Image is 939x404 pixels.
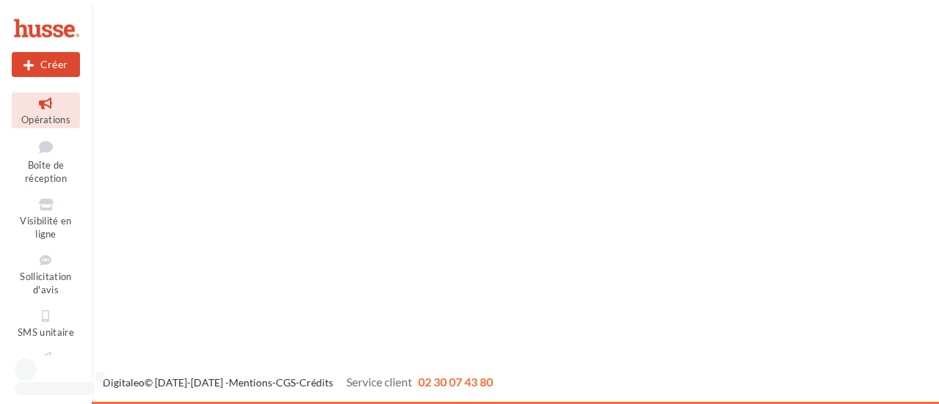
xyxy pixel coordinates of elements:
[276,376,296,389] a: CGS
[12,52,80,77] div: Nouvelle campagne
[20,271,71,296] span: Sollicitation d'avis
[12,305,80,341] a: SMS unitaire
[18,326,74,338] span: SMS unitaire
[418,375,493,389] span: 02 30 07 43 80
[346,375,412,389] span: Service client
[12,52,80,77] button: Créer
[103,376,145,389] a: Digitaleo
[12,347,80,383] a: Campagnes
[12,194,80,243] a: Visibilité en ligne
[25,159,67,185] span: Boîte de réception
[103,376,493,389] span: © [DATE]-[DATE] - - -
[12,249,80,299] a: Sollicitation d'avis
[21,114,70,125] span: Opérations
[299,376,333,389] a: Crédits
[12,134,80,188] a: Boîte de réception
[12,92,80,128] a: Opérations
[20,215,71,240] span: Visibilité en ligne
[229,376,272,389] a: Mentions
